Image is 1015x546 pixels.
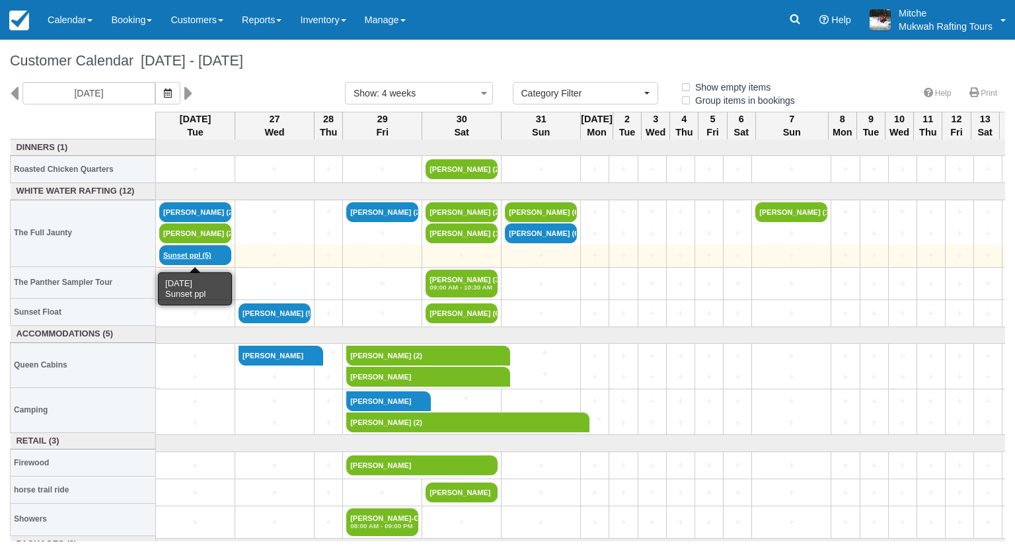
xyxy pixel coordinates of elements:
[864,486,885,500] a: +
[642,459,663,473] a: +
[680,95,806,104] span: Group items in bookings
[755,112,828,139] th: 7 Sun
[892,277,913,291] a: +
[11,266,156,298] th: The Panther Sampler Tour
[346,391,422,411] a: [PERSON_NAME]
[239,459,311,473] a: +
[239,416,311,430] a: +
[949,516,970,529] a: +
[521,87,641,100] span: Category Filter
[584,486,605,500] a: +
[318,416,339,430] a: +
[670,307,691,321] a: +
[613,349,634,363] a: +
[239,370,311,384] a: +
[835,395,856,409] a: +
[942,112,971,139] th: 12 Fri
[318,205,339,219] a: +
[642,370,663,384] a: +
[949,277,970,291] a: +
[513,82,658,104] button: Category Filter
[864,227,885,241] a: +
[613,205,634,219] a: +
[977,486,998,500] a: +
[864,163,885,176] a: +
[581,112,613,139] th: [DATE] Mon
[505,459,577,473] a: +
[502,346,578,360] a: +
[354,88,377,98] span: Show
[318,395,339,409] a: +
[11,200,156,266] th: The Full Jaunty
[698,459,720,473] a: +
[346,412,581,432] a: [PERSON_NAME] (2)
[422,112,502,139] th: 30 Sat
[613,370,634,384] a: +
[835,277,856,291] a: +
[426,159,498,179] a: [PERSON_NAME] (20)
[670,416,691,430] a: +
[318,277,339,291] a: +
[961,84,1005,103] a: Print
[755,370,827,384] a: +
[159,486,231,500] a: +
[977,516,998,529] a: +
[949,486,970,500] a: +
[11,477,156,504] th: horse trail ride
[727,205,748,219] a: +
[828,112,856,139] th: 8 Mon
[642,112,670,139] th: 3 Wed
[727,349,748,363] a: +
[159,459,231,473] a: +
[505,163,577,176] a: +
[315,346,340,360] a: +
[921,459,942,473] a: +
[921,516,942,529] a: +
[584,459,605,473] a: +
[642,307,663,321] a: +
[613,112,641,139] th: 2 Tue
[916,84,959,103] a: Help
[680,82,781,91] span: Show empty items
[727,395,748,409] a: +
[864,516,885,529] a: +
[949,349,970,363] a: +
[505,395,577,409] a: +
[977,416,998,430] a: +
[727,416,748,430] a: +
[239,516,311,529] a: +
[755,277,827,291] a: +
[613,249,634,262] a: +
[239,277,311,291] a: +
[835,370,856,384] a: +
[892,307,913,321] a: +
[864,459,885,473] a: +
[698,486,720,500] a: +
[949,163,970,176] a: +
[755,349,827,363] a: +
[346,508,418,536] a: [PERSON_NAME]-Gyamf08:00 AM - 09:00 PM
[613,516,634,529] a: +
[584,277,605,291] a: +
[727,249,748,262] a: +
[670,370,691,384] a: +
[346,202,418,222] a: [PERSON_NAME] (2)
[864,395,885,409] a: +
[921,395,942,409] a: +
[11,449,156,477] th: Firewood
[505,249,577,262] a: +
[613,307,634,321] a: +
[239,395,311,409] a: +
[949,227,970,241] a: +
[698,370,720,384] a: +
[977,249,998,262] a: +
[921,249,942,262] a: +
[159,245,231,265] a: Sunset ppl (5)
[159,370,231,384] a: +
[10,53,1005,69] h1: Customer Calendar
[899,20,993,33] p: Mukwah Rafting Tours
[727,370,748,384] a: +
[315,112,343,139] th: 28 Thu
[642,349,663,363] a: +
[14,435,153,448] a: Retail (3)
